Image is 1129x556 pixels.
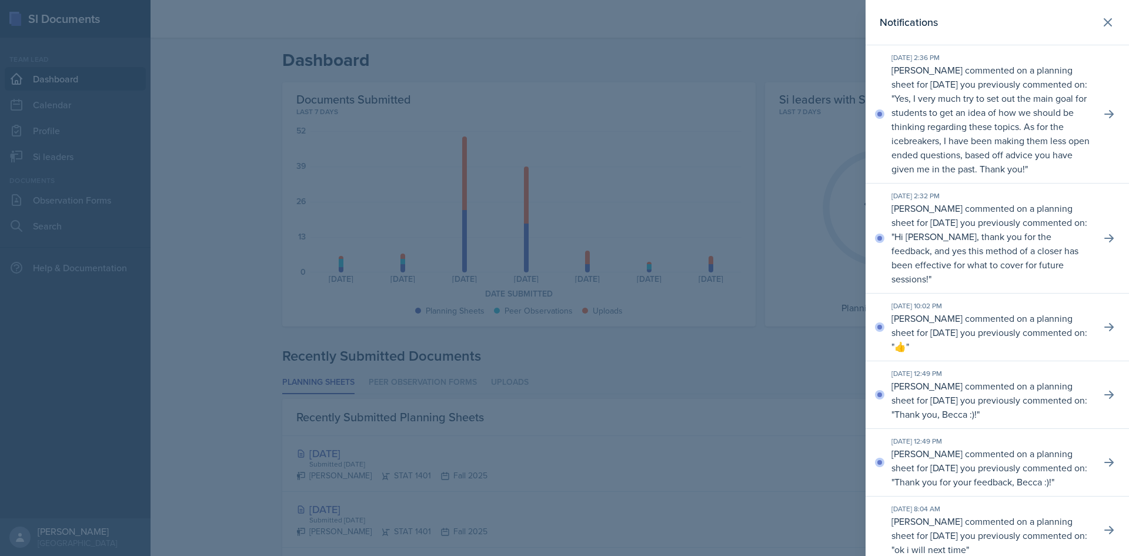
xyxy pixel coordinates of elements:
[891,504,1091,514] div: [DATE] 8:04 AM
[891,230,1078,285] p: Hi [PERSON_NAME], thank you for the feedback, and yes this method of a closer has been effective ...
[894,340,906,353] p: 👍
[891,368,1091,379] div: [DATE] 12:49 PM
[894,543,966,556] p: ok i will next time
[891,201,1091,286] p: [PERSON_NAME] commented on a planning sheet for [DATE] you previously commented on: " "
[891,52,1091,63] div: [DATE] 2:36 PM
[891,379,1091,421] p: [PERSON_NAME] commented on a planning sheet for [DATE] you previously commented on: " "
[894,408,977,421] p: Thank you, Becca :)!
[880,14,938,31] h2: Notifications
[891,436,1091,447] div: [DATE] 12:49 PM
[891,301,1091,311] div: [DATE] 10:02 PM
[894,475,1051,488] p: Thank you for your feedback, Becca :)!
[891,63,1091,176] p: [PERSON_NAME] commented on a planning sheet for [DATE] you previously commented on: " "
[891,92,1090,175] p: Yes, I very much try to set out the main goal for students to get an idea of how we should be thi...
[891,447,1091,489] p: [PERSON_NAME] commented on a planning sheet for [DATE] you previously commented on: " "
[891,191,1091,201] div: [DATE] 2:32 PM
[891,311,1091,354] p: [PERSON_NAME] commented on a planning sheet for [DATE] you previously commented on: " "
